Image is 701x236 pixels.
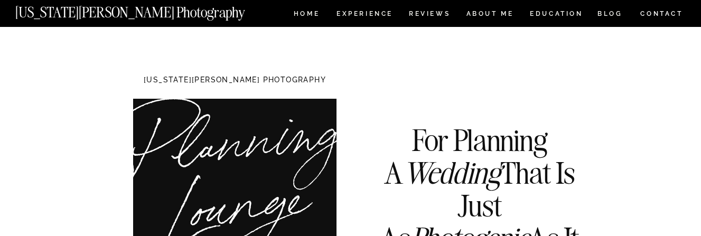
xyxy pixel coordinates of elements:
[466,11,514,20] a: ABOUT ME
[409,11,448,20] a: REVIEWS
[127,76,343,86] h1: [US_STATE][PERSON_NAME] PHOTOGRAPHY
[337,11,392,20] a: Experience
[15,5,281,14] a: [US_STATE][PERSON_NAME] Photography
[403,154,500,192] i: Wedding
[121,113,355,232] h1: Planning Lounge
[597,11,623,20] a: BLOG
[529,11,584,20] a: EDUCATION
[640,8,684,20] a: CONTACT
[292,11,322,20] a: HOME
